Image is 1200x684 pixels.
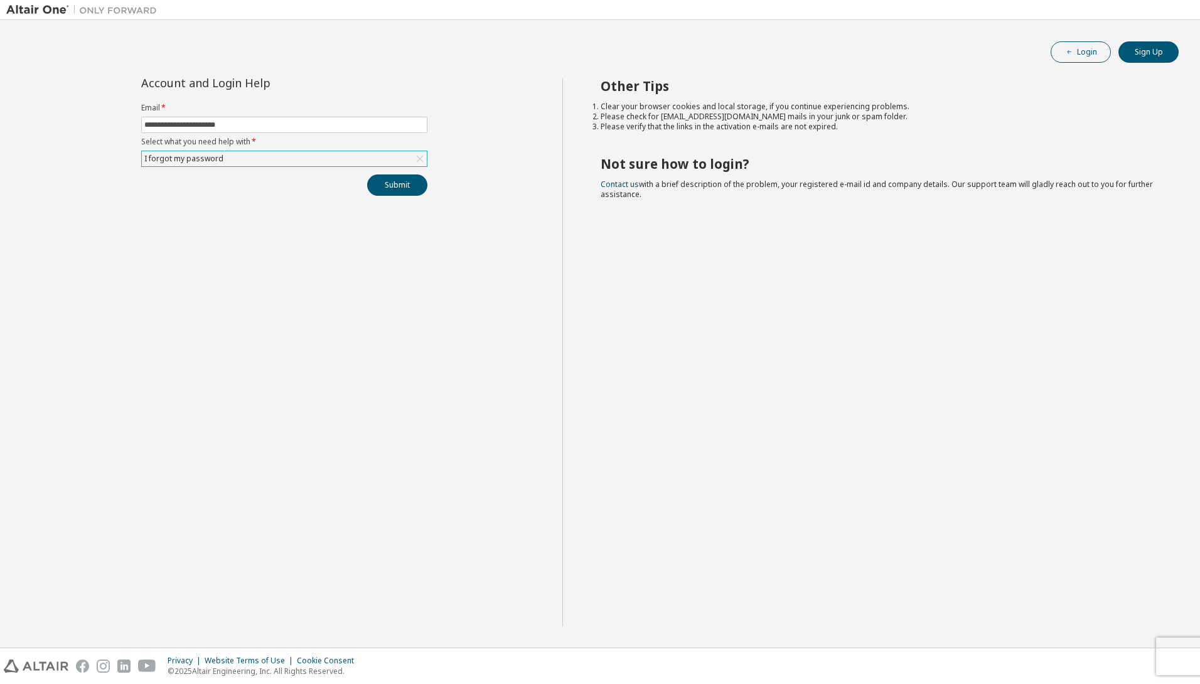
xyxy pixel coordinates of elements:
[1118,41,1179,63] button: Sign Up
[601,112,1157,122] li: Please check for [EMAIL_ADDRESS][DOMAIN_NAME] mails in your junk or spam folder.
[141,103,427,113] label: Email
[297,656,362,666] div: Cookie Consent
[168,656,205,666] div: Privacy
[601,78,1157,94] h2: Other Tips
[168,666,362,676] p: © 2025 Altair Engineering, Inc. All Rights Reserved.
[601,179,639,190] a: Contact us
[4,660,68,673] img: altair_logo.svg
[601,179,1153,200] span: with a brief description of the problem, your registered e-mail id and company details. Our suppo...
[367,174,427,196] button: Submit
[6,4,163,16] img: Altair One
[142,152,225,166] div: I forgot my password
[205,656,297,666] div: Website Terms of Use
[601,122,1157,132] li: Please verify that the links in the activation e-mails are not expired.
[141,137,427,147] label: Select what you need help with
[142,151,427,166] div: I forgot my password
[117,660,131,673] img: linkedin.svg
[138,660,156,673] img: youtube.svg
[601,156,1157,172] h2: Not sure how to login?
[76,660,89,673] img: facebook.svg
[141,78,370,88] div: Account and Login Help
[97,660,110,673] img: instagram.svg
[1051,41,1111,63] button: Login
[601,102,1157,112] li: Clear your browser cookies and local storage, if you continue experiencing problems.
